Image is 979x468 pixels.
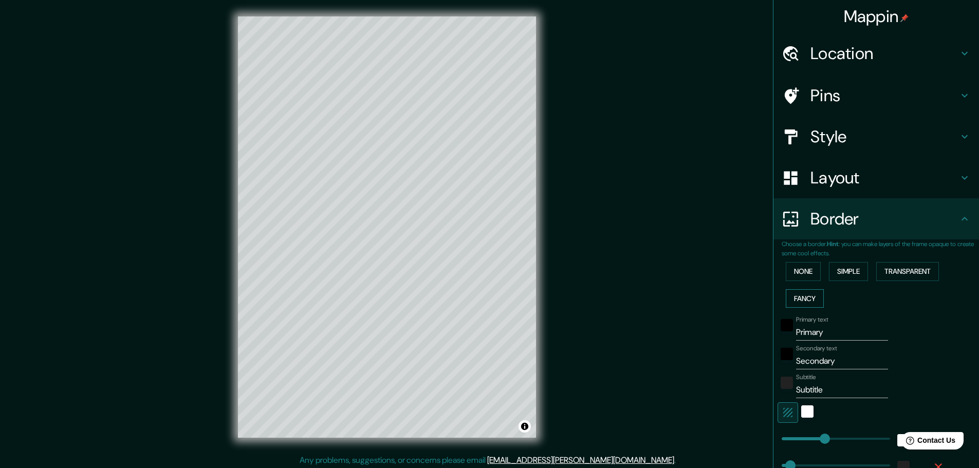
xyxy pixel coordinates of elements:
h4: Mappin [844,6,909,27]
label: Subtitle [796,373,816,382]
label: Secondary text [796,344,837,353]
button: Fancy [786,289,824,308]
div: Pins [773,75,979,116]
button: white [801,405,814,418]
h4: Location [810,43,958,64]
button: black [781,319,793,331]
a: [EMAIL_ADDRESS][PERSON_NAME][DOMAIN_NAME] [487,455,674,465]
img: pin-icon.png [900,14,909,22]
div: . [677,454,679,466]
div: Layout [773,157,979,198]
button: Toggle attribution [519,420,531,433]
button: black [781,348,793,360]
div: Style [773,116,979,157]
h4: Layout [810,167,958,188]
p: Any problems, suggestions, or concerns please email . [300,454,676,466]
label: Primary text [796,315,828,324]
div: . [676,454,677,466]
div: Location [773,33,979,74]
button: Simple [829,262,868,281]
h4: Border [810,209,958,229]
div: Border [773,198,979,239]
iframe: Help widget launcher [888,428,968,457]
button: None [786,262,821,281]
h4: Style [810,126,958,147]
button: color-222222 [781,377,793,389]
h4: Pins [810,85,958,106]
button: Transparent [876,262,939,281]
p: Choose a border. : you can make layers of the frame opaque to create some cool effects. [782,239,979,258]
b: Hint [827,240,839,248]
